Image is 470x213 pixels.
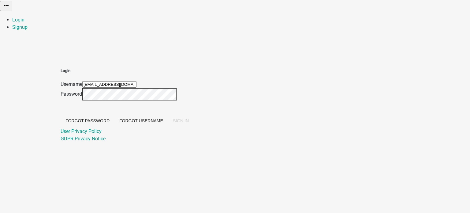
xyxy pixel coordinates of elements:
[61,81,82,87] label: Username
[12,24,28,30] a: Signup
[61,68,194,74] h5: Login
[61,91,82,97] label: Password
[61,128,102,134] a: User Privacy Policy
[61,115,114,126] button: Forgot Password
[168,115,194,126] button: SIGN IN
[12,17,24,23] a: Login
[114,115,168,126] button: Forgot Username
[61,136,106,142] a: GDPR Privacy Notice
[2,2,10,9] i: more_horiz
[173,118,189,123] span: SIGN IN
